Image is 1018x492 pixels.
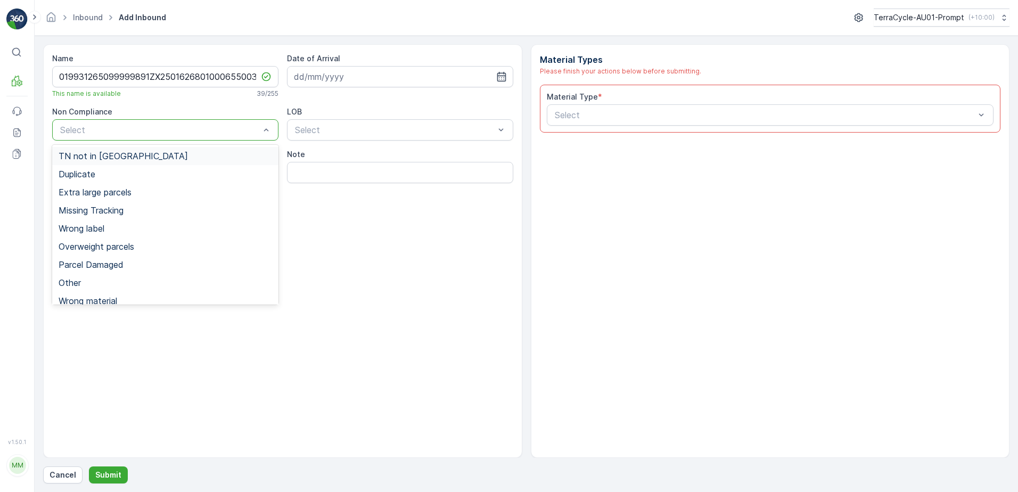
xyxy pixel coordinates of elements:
[9,245,56,254] span: Asset Type :
[469,9,547,22] p: Pallet_AU01 #1092
[555,109,975,121] p: Select
[9,210,56,219] span: Net Weight :
[287,150,305,159] label: Note
[59,206,124,215] span: Missing Tracking
[89,466,128,483] button: Submit
[52,107,112,116] label: Non Compliance
[287,54,340,63] label: Date of Arrival
[59,278,81,288] span: Other
[9,192,62,201] span: Total Weight :
[59,151,188,161] span: TN not in [GEOGRAPHIC_DATA]
[60,124,260,136] p: Select
[6,439,28,445] span: v 1.50.1
[117,12,168,23] span: Add Inbound
[62,192,82,201] span: 74.14
[874,9,1009,27] button: TerraCycle-AU01-Prompt(+10:00)
[257,89,278,98] p: 39 / 255
[60,227,67,236] span: 15
[287,107,302,116] label: LOB
[56,210,75,219] span: 59.14
[874,12,964,23] p: TerraCycle-AU01-Prompt
[59,296,117,306] span: Wrong material
[968,13,995,22] p: ( +10:00 )
[45,263,162,272] span: AU-PI0015 I Non aluminium Flex
[59,169,95,179] span: Duplicate
[56,245,113,254] span: Pallet Standard
[43,466,83,483] button: Cancel
[59,260,124,269] span: Parcel Damaged
[50,470,76,480] p: Cancel
[287,66,513,87] input: dd/mm/yyyy
[59,242,134,251] span: Overweight parcels
[547,92,598,101] label: Material Type
[52,89,121,98] span: This name is available
[73,13,103,22] a: Inbound
[35,175,103,184] span: Pallet_AU01 #1092
[540,53,1001,66] p: Material Types
[59,187,132,197] span: Extra large parcels
[295,124,495,136] p: Select
[9,457,26,474] div: MM
[95,470,121,480] p: Submit
[59,224,104,233] span: Wrong label
[9,263,45,272] span: Material :
[9,175,35,184] span: Name :
[540,66,1001,76] div: Please finish your actions below before submitting.
[6,9,28,30] img: logo
[45,15,57,24] a: Homepage
[6,447,28,483] button: MM
[9,227,60,236] span: Tare Weight :
[52,54,73,63] label: Name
